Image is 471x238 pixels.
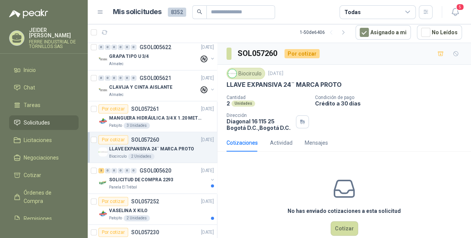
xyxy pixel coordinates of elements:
p: Dirección [227,113,293,118]
p: JEIDER [PERSON_NAME] [29,27,79,38]
p: [DATE] [268,70,283,77]
a: Solicitudes [9,115,79,130]
div: 2 Unidades [128,153,154,160]
div: Unidades [231,101,255,107]
p: LLAVE EXPANSIVA 24¨ MARCA PROTO [109,145,194,153]
div: Todas [344,8,360,16]
div: 0 [111,75,117,81]
a: Tareas [9,98,79,112]
p: Condición de pago [315,95,468,100]
a: Por cotizarSOL057260[DATE] Company LogoLLAVE EXPANSIVA 24¨ MARCA PROTOBiocirculo2 Unidades [88,132,217,163]
div: Mensajes [305,139,328,147]
a: Órdenes de Compra [9,185,79,208]
p: Diagonal 16 115 25 Bogotá D.C. , Bogotá D.C. [227,118,293,131]
div: 0 [124,168,130,173]
div: Por cotizar [98,197,128,206]
button: Cotizar [331,221,358,236]
p: MANGUERA HIDRÁULICA 3/4 X 1.20 METROS DE LONGITUD HR-HR-ACOPLADA [109,115,204,122]
span: Órdenes de Compra [24,188,71,205]
a: 3 0 0 0 0 0 GSOL005620[DATE] Company LogoSOLICITUD DE COMPRA 2293Panela El Trébol [98,166,215,190]
p: FERRE INDUSTRIAL DE TORNILLOS SAS [29,40,79,49]
img: Company Logo [98,147,108,157]
div: 0 [98,75,104,81]
img: Company Logo [228,69,236,78]
p: GSOL005621 [140,75,171,81]
a: Por cotizarSOL057261[DATE] Company LogoMANGUERA HIDRÁULICA 3/4 X 1.20 METROS DE LONGITUD HR-HR-AC... [88,101,217,132]
p: SOL057230 [131,230,159,235]
div: 0 [105,45,111,50]
img: Company Logo [98,86,108,95]
p: Biocirculo [109,153,127,160]
div: Por cotizar [285,49,320,58]
p: LLAVE EXPANSIVA 24¨ MARCA PROTO [227,81,341,89]
p: Patojito [109,215,122,221]
span: Inicio [24,66,36,74]
span: Chat [24,83,35,92]
div: Por cotizar [98,104,128,113]
p: Almatec [109,92,124,98]
div: 0 [105,168,111,173]
button: 5 [448,5,462,19]
div: 0 [98,45,104,50]
a: 0 0 0 0 0 0 GSOL005622[DATE] Company LogoGRAPA TIPO U 3/4Almatec [98,43,215,67]
div: 3 Unidades [124,123,150,129]
button: No Leídos [417,25,462,40]
p: GRAPA TIPO U 3/4 [109,53,149,60]
a: Chat [9,80,79,95]
p: [DATE] [201,44,214,51]
div: 3 [98,168,104,173]
div: 0 [124,45,130,50]
a: 0 0 0 0 0 0 GSOL005621[DATE] Company LogoCLAVIJA Y CINTA AISLANTEAlmatec [98,73,215,98]
button: Asignado a mi [355,25,411,40]
a: Licitaciones [9,133,79,147]
span: search [197,9,202,14]
div: Por cotizar [98,135,128,144]
h3: SOL057260 [238,48,278,59]
div: 0 [111,45,117,50]
p: GSOL005620 [140,168,171,173]
p: Cantidad [227,95,309,100]
a: Cotizar [9,168,79,182]
p: Crédito a 30 días [315,100,468,107]
span: Negociaciones [24,153,59,162]
div: Actividad [270,139,293,147]
p: [DATE] [201,75,214,82]
p: VASELINA X KILO [109,207,148,214]
a: Negociaciones [9,150,79,165]
span: Remisiones [24,214,52,223]
div: Por cotizar [98,228,128,237]
p: 2 [227,100,230,107]
p: GSOL005622 [140,45,171,50]
img: Company Logo [98,117,108,126]
img: Company Logo [98,178,108,187]
img: Company Logo [98,55,108,64]
div: 1 - 50 de 6406 [300,26,349,38]
div: 0 [118,168,124,173]
p: [DATE] [201,105,214,113]
span: Tareas [24,101,40,109]
div: 0 [111,168,117,173]
p: CLAVIJA Y CINTA AISLANTE [109,84,172,91]
p: Patojito [109,123,122,129]
a: Por cotizarSOL057252[DATE] Company LogoVASELINA X KILOPatojito2 Unidades [88,194,217,225]
p: [DATE] [201,198,214,205]
span: 8352 [168,8,186,17]
div: 0 [118,45,124,50]
div: Cotizaciones [227,139,258,147]
p: Almatec [109,61,124,67]
div: Biocirculo [227,68,265,79]
p: [DATE] [201,167,214,174]
p: SOLICITUD DE COMPRA 2293 [109,176,173,184]
div: 0 [131,75,137,81]
div: 0 [131,45,137,50]
div: 0 [131,168,137,173]
img: Logo peakr [9,9,48,18]
p: [DATE] [201,229,214,236]
h3: No has enviado cotizaciones a esta solicitud [288,207,401,215]
div: 0 [124,75,130,81]
a: Inicio [9,63,79,77]
h1: Mis solicitudes [113,6,162,18]
span: Licitaciones [24,136,52,144]
span: Cotizar [24,171,41,179]
span: 5 [456,3,464,11]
